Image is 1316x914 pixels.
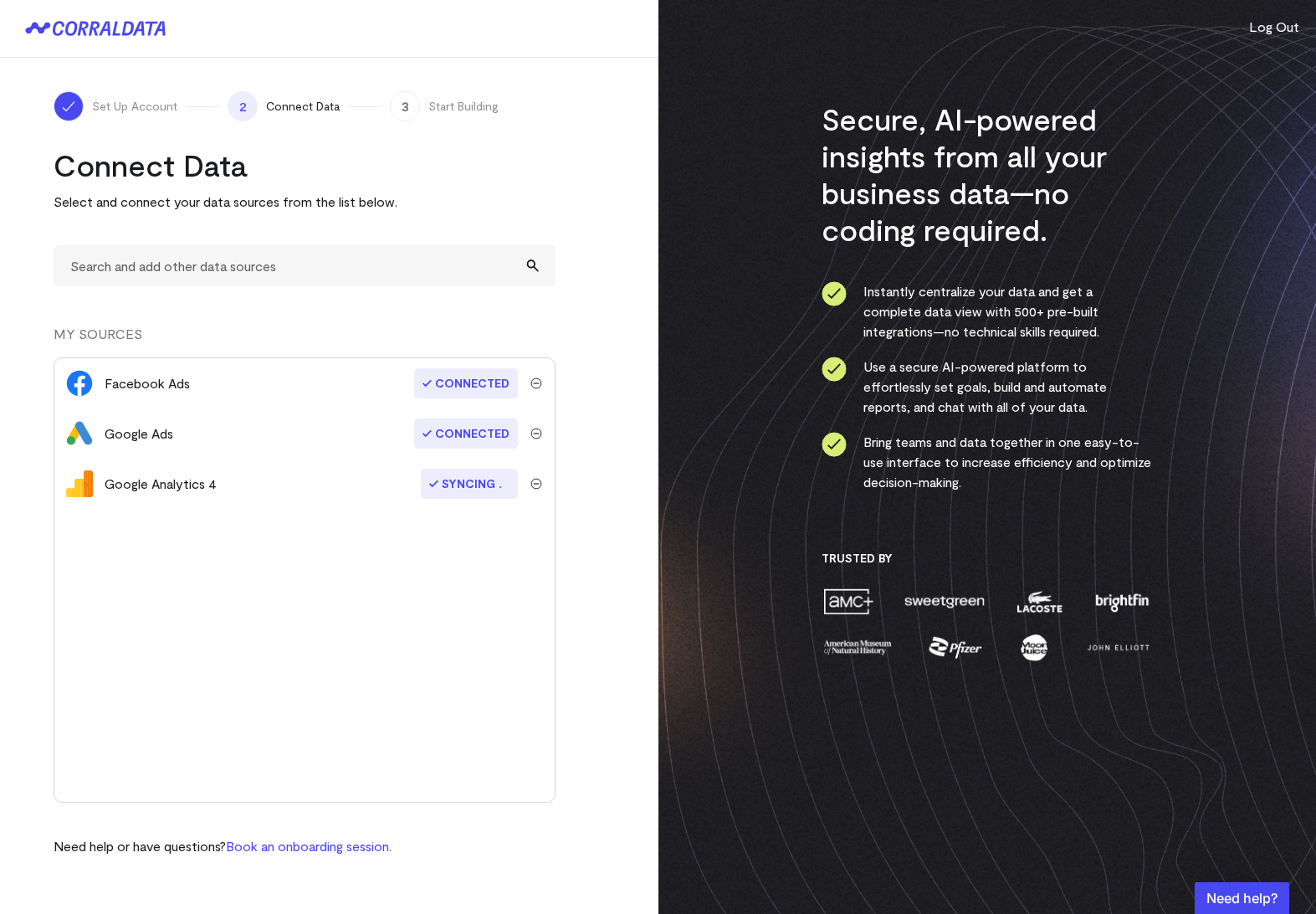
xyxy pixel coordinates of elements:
[822,432,847,457] img: ico-check-circle-4b19435c.svg
[105,373,190,393] div: Facebook Ads
[54,324,556,357] div: MY SOURCES
[228,91,258,121] span: 2
[66,470,93,497] img: google_analytics_4-4ee20295.svg
[903,587,986,616] img: sweetgreen-1d1fb32c.png
[226,838,392,854] a: Book an onboarding session.
[822,100,1152,248] h3: Secure, AI-powered insights from all your business data—no coding required.
[1092,587,1152,616] img: brightfin-a251e171.png
[414,418,518,449] span: Connected
[54,192,556,212] p: Select and connect your data sources from the list below.
[54,836,392,856] p: Need help or have questions?
[54,146,556,183] h2: Connect Data
[822,587,875,616] img: amc-0b11a8f1.png
[822,357,847,382] img: ico-check-circle-4b19435c.svg
[530,377,542,389] img: trash-40e54a27.svg
[822,281,1152,341] li: Instantly centralize your data and get a complete data view with 500+ pre-built integrations—no t...
[927,633,985,662] img: pfizer-e137f5fc.png
[822,281,847,306] img: ico-check-circle-4b19435c.svg
[530,478,542,490] img: trash-40e54a27.svg
[530,428,542,439] img: trash-40e54a27.svg
[414,368,518,398] span: Connected
[390,91,420,121] span: 3
[60,98,77,115] img: ico-check-white-5ff98cb1.svg
[428,98,499,115] span: Start Building
[1017,633,1051,662] img: moon-juice-c312e729.png
[66,370,93,397] img: facebook_ads-56946ca1.svg
[92,98,177,115] span: Set Up Account
[1084,633,1152,662] img: john-elliott-25751c40.png
[66,420,93,447] img: google_ads-c8121f33.png
[421,469,518,499] span: Syncing
[1249,17,1299,37] button: Log Out
[105,474,217,494] div: Google Analytics 4
[266,98,340,115] span: Connect Data
[822,551,1152,566] h3: Trusted By
[1015,587,1064,616] img: lacoste-7a6b0538.png
[822,357,1152,417] li: Use a secure AI-powered platform to effortlessly set goals, build and automate reports, and chat ...
[822,633,894,662] img: amnh-5afada46.png
[105,424,173,444] div: Google Ads
[822,432,1152,492] li: Bring teams and data together in one easy-to-use interface to increase efficiency and optimize de...
[54,245,556,286] input: Search and add other data sources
